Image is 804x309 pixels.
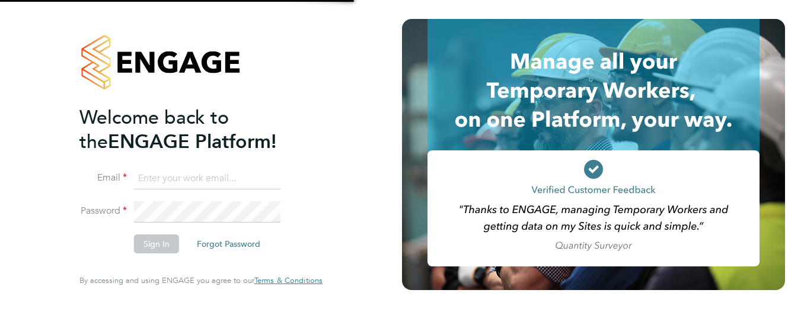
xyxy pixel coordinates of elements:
[79,275,323,285] span: By accessing and using ENGAGE you agree to our
[134,168,280,189] input: Enter your work email...
[254,276,323,285] a: Terms & Conditions
[79,106,229,153] span: Welcome back to the
[79,172,127,184] label: Email
[134,234,179,253] button: Sign In
[187,234,270,253] button: Forgot Password
[79,205,127,217] label: Password
[79,105,311,154] h2: ENGAGE Platform!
